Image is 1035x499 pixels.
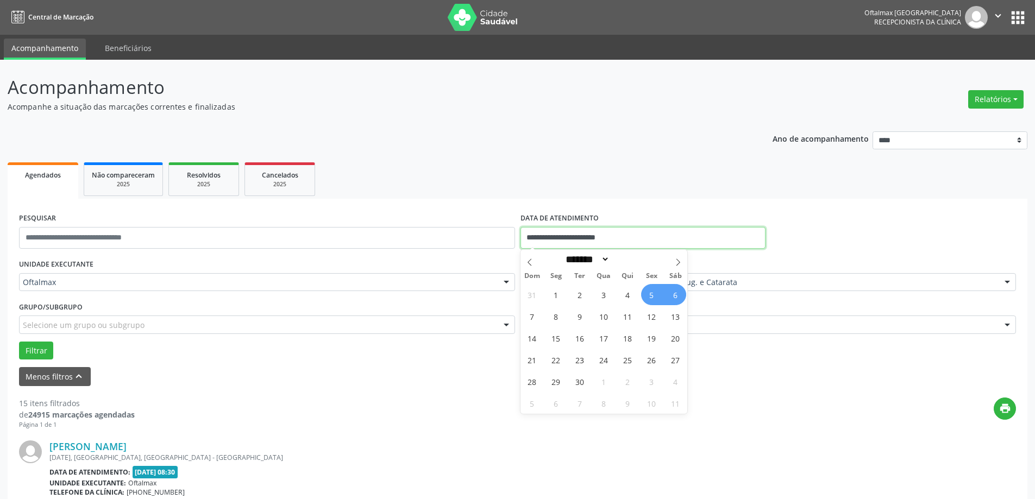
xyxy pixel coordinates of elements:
span: Setembro 8, 2025 [545,306,567,327]
span: Setembro 22, 2025 [545,349,567,370]
div: 2025 [92,180,155,188]
span: Ter [568,273,592,280]
button: print [994,397,1016,420]
span: Outubro 6, 2025 [545,393,567,414]
a: [PERSON_NAME] [49,440,127,452]
span: [DATE] 08:30 [133,466,178,478]
span: Setembro 27, 2025 [665,349,686,370]
a: Central de Marcação [8,8,93,26]
span: Outubro 7, 2025 [569,393,591,414]
span: Setembro 14, 2025 [522,327,543,349]
span: Setembro 12, 2025 [641,306,662,327]
button: apps [1008,8,1027,27]
div: 2025 [253,180,307,188]
button: Filtrar [19,342,53,360]
span: Setembro 23, 2025 [569,349,591,370]
span: [PHONE_NUMBER] [127,488,185,497]
a: Beneficiários [97,39,159,58]
span: Setembro 4, 2025 [617,284,638,305]
i:  [992,10,1004,22]
a: Acompanhamento [4,39,86,60]
span: Setembro 20, 2025 [665,327,686,349]
span: Setembro 15, 2025 [545,327,567,349]
button: Relatórios [968,90,1024,109]
span: Setembro 3, 2025 [593,284,614,305]
span: Setembro 13, 2025 [665,306,686,327]
div: 2025 [177,180,231,188]
img: img [19,440,42,463]
b: Data de atendimento: [49,468,130,477]
span: Dom [520,273,544,280]
span: Setembro 5, 2025 [641,284,662,305]
i: keyboard_arrow_up [73,370,85,382]
span: Outubro 2, 2025 [617,371,638,392]
label: Grupo/Subgrupo [19,299,83,315]
span: Outubro 9, 2025 [617,393,638,414]
span: Seg [544,273,568,280]
i: print [999,402,1011,414]
span: Qui [616,273,639,280]
div: Oftalmax [GEOGRAPHIC_DATA] [864,8,961,17]
span: Setembro 19, 2025 [641,327,662,349]
span: Setembro 29, 2025 [545,371,567,392]
input: Year [610,254,645,265]
span: Setembro 26, 2025 [641,349,662,370]
span: Não compareceram [92,170,155,180]
span: Agendados [25,170,61,180]
img: img [965,6,988,29]
span: Setembro 25, 2025 [617,349,638,370]
p: Acompanhamento [8,74,722,101]
button: Menos filtroskeyboard_arrow_up [19,367,91,386]
span: Outubro 11, 2025 [665,393,686,414]
span: Outubro 5, 2025 [522,393,543,414]
label: UNIDADE EXECUTANTE [19,256,93,273]
div: 15 itens filtrados [19,397,135,409]
span: Outubro 10, 2025 [641,393,662,414]
span: Setembro 30, 2025 [569,371,591,392]
span: Sex [639,273,663,280]
div: Página 1 de 1 [19,420,135,429]
div: [DATE], [GEOGRAPHIC_DATA], [GEOGRAPHIC_DATA] - [GEOGRAPHIC_DATA] [49,453,853,462]
span: Cancelados [262,170,298,180]
span: Outubro 3, 2025 [641,371,662,392]
p: Ano de acompanhamento [773,131,869,145]
span: Sáb [663,273,687,280]
span: Setembro 2, 2025 [569,284,591,305]
span: Setembro 7, 2025 [522,306,543,327]
span: Setembro 21, 2025 [522,349,543,370]
span: Qua [592,273,616,280]
span: Outubro 8, 2025 [593,393,614,414]
label: PESQUISAR [19,210,56,227]
span: Setembro 24, 2025 [593,349,614,370]
span: Agosto 31, 2025 [522,284,543,305]
b: Telefone da clínica: [49,488,124,497]
p: Acompanhe a situação das marcações correntes e finalizadas [8,101,722,112]
span: Central de Marcação [28,12,93,22]
span: Setembro 11, 2025 [617,306,638,327]
strong: 24915 marcações agendadas [28,409,135,420]
span: Resolvidos [187,170,221,180]
div: de [19,409,135,420]
button:  [988,6,1008,29]
span: Outubro 1, 2025 [593,371,614,392]
span: Setembro 6, 2025 [665,284,686,305]
b: Unidade executante: [49,478,126,488]
span: Setembro 17, 2025 [593,327,614,349]
span: Oftalmax [23,277,493,288]
span: Outubro 4, 2025 [665,371,686,392]
span: Setembro 28, 2025 [522,371,543,392]
span: Setembro 1, 2025 [545,284,567,305]
span: Selecione um grupo ou subgrupo [23,319,145,331]
span: Recepcionista da clínica [874,17,961,27]
span: Setembro 18, 2025 [617,327,638,349]
span: [PERSON_NAME] | Geral, Retina Clinica e Cirug. e Catarata [524,277,994,288]
label: DATA DE ATENDIMENTO [520,210,599,227]
span: Setembro 10, 2025 [593,306,614,327]
span: Setembro 9, 2025 [569,306,591,327]
select: Month [562,254,610,265]
span: Setembro 16, 2025 [569,327,591,349]
span: Oftalmax [128,478,156,488]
